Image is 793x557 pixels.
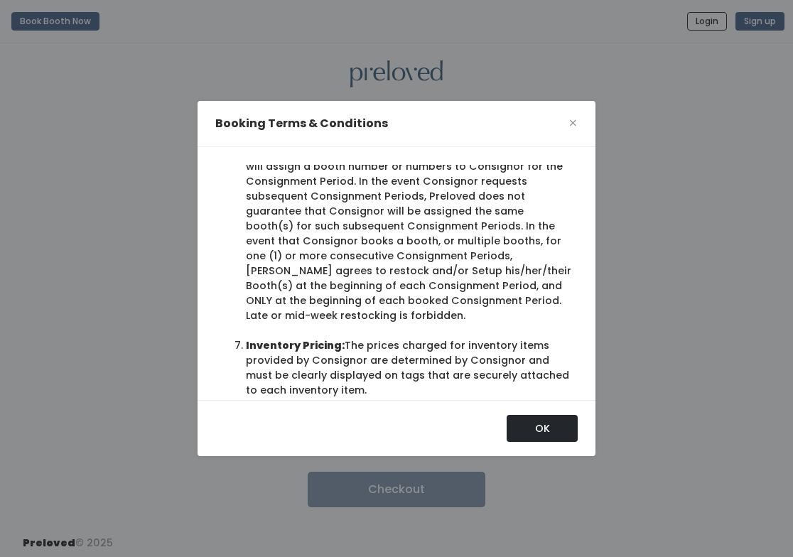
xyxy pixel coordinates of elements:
h5: Booking Terms & Conditions [215,115,388,132]
li: Upon acceptance of this Agreement, Preloved will assign a booth number or numbers to Consignor fo... [246,144,572,323]
li: The prices charged for inventory items provided by Consignor are determined by Consignor and must... [246,338,572,398]
b: Inventory Pricing: [246,338,345,352]
button: Close [568,112,578,135]
button: OK [507,415,578,442]
span: × [568,112,578,134]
